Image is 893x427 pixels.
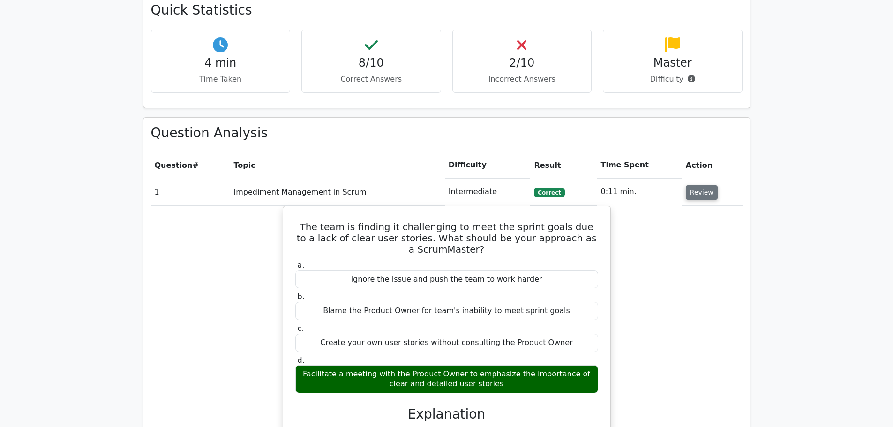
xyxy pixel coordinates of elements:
[298,292,305,301] span: b.
[295,334,598,352] div: Create your own user stories without consulting the Product Owner
[298,261,305,270] span: a.
[301,406,593,422] h3: Explanation
[597,179,682,205] td: 0:11 min.
[155,161,193,170] span: Question
[611,74,735,85] p: Difficulty
[295,302,598,320] div: Blame the Product Owner for team's inability to meet sprint goals
[230,152,444,179] th: Topic
[294,221,599,255] h5: The team is finding it challenging to meet the sprint goals due to a lack of clear user stories. ...
[298,324,304,333] span: c.
[309,56,433,70] h4: 8/10
[445,179,531,205] td: Intermediate
[530,152,597,179] th: Result
[611,56,735,70] h4: Master
[460,74,584,85] p: Incorrect Answers
[295,365,598,393] div: Facilitate a meeting with the Product Owner to emphasize the importance of clear and detailed use...
[159,56,283,70] h4: 4 min
[534,188,564,197] span: Correct
[686,185,718,200] button: Review
[597,152,682,179] th: Time Spent
[460,56,584,70] h4: 2/10
[445,152,531,179] th: Difficulty
[309,74,433,85] p: Correct Answers
[151,179,230,205] td: 1
[298,356,305,365] span: d.
[151,152,230,179] th: #
[151,2,743,18] h3: Quick Statistics
[682,152,743,179] th: Action
[295,270,598,289] div: Ignore the issue and push the team to work harder
[151,125,743,141] h3: Question Analysis
[230,179,444,205] td: Impediment Management in Scrum
[159,74,283,85] p: Time Taken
